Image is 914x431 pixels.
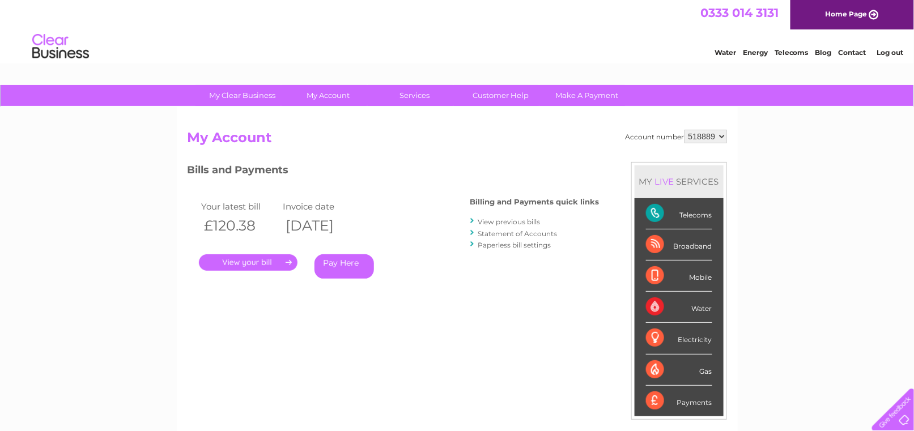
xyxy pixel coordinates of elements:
[188,130,727,151] h2: My Account
[478,241,551,249] a: Paperless bill settings
[540,85,634,106] a: Make A Payment
[190,6,725,55] div: Clear Business is a trading name of Verastar Limited (registered in [GEOGRAPHIC_DATA] No. 3667643...
[478,217,541,226] a: View previous bills
[280,199,362,214] td: Invoice date
[282,85,375,106] a: My Account
[195,85,289,106] a: My Clear Business
[646,292,712,323] div: Water
[743,48,768,57] a: Energy
[454,85,547,106] a: Customer Help
[314,254,374,279] a: Pay Here
[470,198,600,206] h4: Billing and Payments quick links
[775,48,809,57] a: Telecoms
[188,162,600,182] h3: Bills and Payments
[839,48,866,57] a: Contact
[280,214,362,237] th: [DATE]
[715,48,736,57] a: Water
[199,254,297,271] a: .
[700,6,779,20] a: 0333 014 3131
[32,29,90,64] img: logo.png
[368,85,461,106] a: Services
[646,229,712,261] div: Broadband
[646,323,712,354] div: Electricity
[635,165,724,198] div: MY SERVICES
[815,48,832,57] a: Blog
[646,386,712,416] div: Payments
[646,198,712,229] div: Telecoms
[199,199,280,214] td: Your latest bill
[877,48,903,57] a: Log out
[626,130,727,143] div: Account number
[646,355,712,386] div: Gas
[646,261,712,292] div: Mobile
[478,229,558,238] a: Statement of Accounts
[199,214,280,237] th: £120.38
[653,176,677,187] div: LIVE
